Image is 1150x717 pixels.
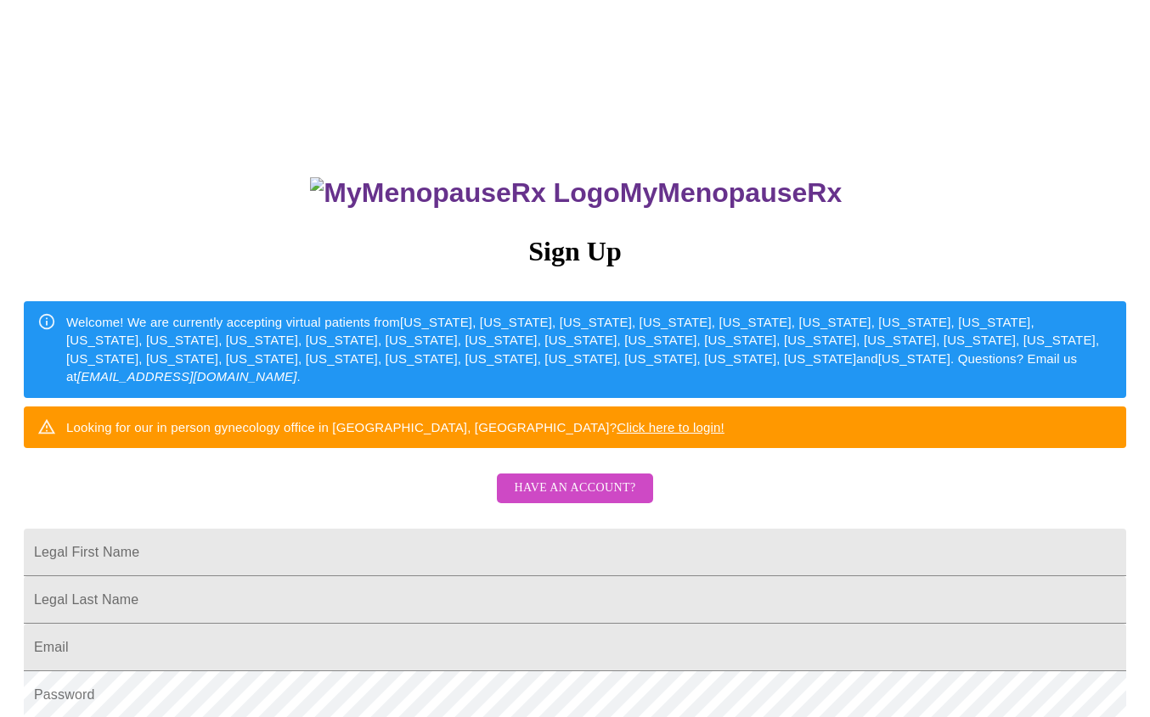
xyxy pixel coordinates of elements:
[66,306,1113,393] div: Welcome! We are currently accepting virtual patients from [US_STATE], [US_STATE], [US_STATE], [US...
[77,369,297,384] em: [EMAIL_ADDRESS][DOMAIN_NAME]
[310,177,619,209] img: MyMenopauseRx Logo
[497,473,652,503] button: Have an account?
[514,478,635,499] span: Have an account?
[24,236,1126,267] h3: Sign Up
[617,420,724,434] a: Click here to login!
[493,492,657,507] a: Have an account?
[26,177,1127,209] h3: MyMenopauseRx
[66,412,724,443] div: Looking for our in person gynecology office in [GEOGRAPHIC_DATA], [GEOGRAPHIC_DATA]?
